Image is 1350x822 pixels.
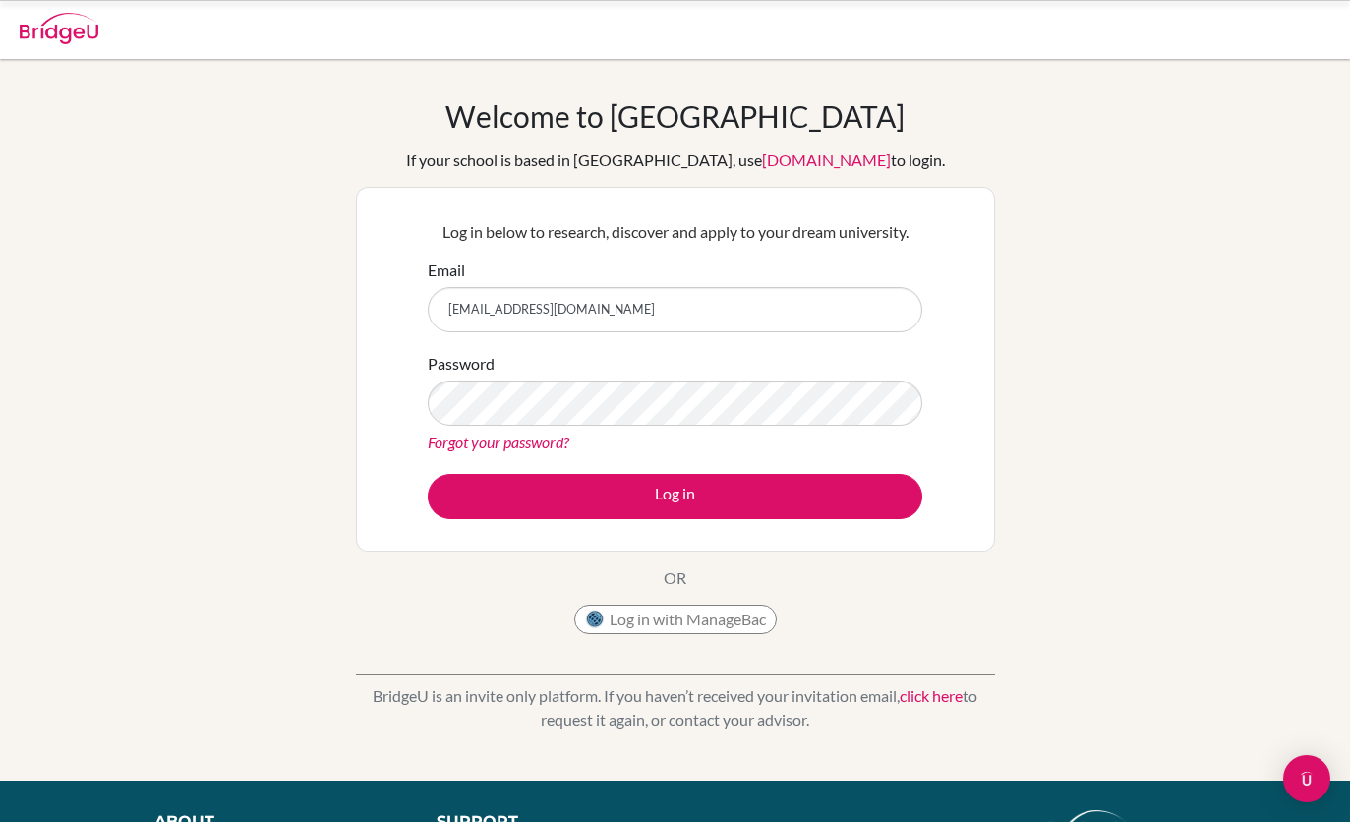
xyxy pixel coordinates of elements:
p: OR [664,566,686,590]
button: Log in [428,474,922,519]
div: If your school is based in [GEOGRAPHIC_DATA], use to login. [406,148,945,172]
img: Bridge-U [20,13,98,44]
h1: Welcome to [GEOGRAPHIC_DATA] [445,98,905,134]
button: Log in with ManageBac [574,605,777,634]
a: click here [900,686,963,705]
p: BridgeU is an invite only platform. If you haven’t received your invitation email, to request it ... [356,684,995,732]
div: Open Intercom Messenger [1283,755,1330,802]
a: Forgot your password? [428,433,569,451]
label: Email [428,259,465,282]
a: [DOMAIN_NAME] [762,150,891,169]
label: Password [428,352,495,376]
p: Log in below to research, discover and apply to your dream university. [428,220,922,244]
